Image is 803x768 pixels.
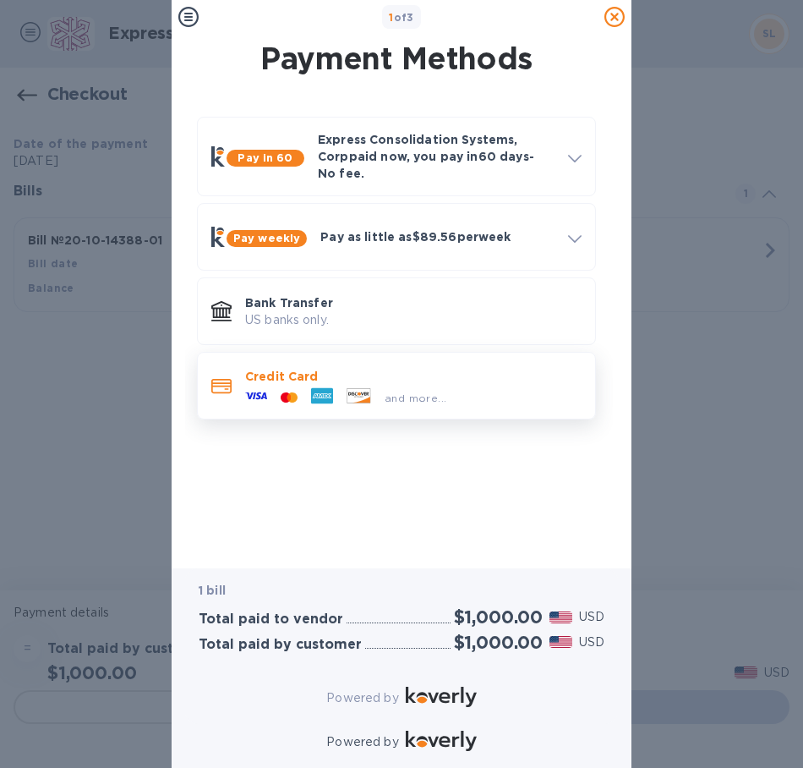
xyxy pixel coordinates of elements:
h2: $1,000.00 [454,632,543,653]
img: USD [549,612,572,623]
img: Logo [406,687,477,707]
p: USD [579,634,604,651]
b: of 3 [389,11,414,24]
p: Bank Transfer [245,294,582,311]
span: 1 [389,11,393,24]
b: Pay weekly [233,232,300,244]
p: USD [579,608,604,626]
h3: Total paid to vendor [199,612,343,628]
p: US banks only. [245,311,582,329]
p: Pay as little as $89.56 per week [320,228,554,245]
p: Powered by [326,733,398,751]
span: and more... [385,392,446,404]
h1: Payment Methods [194,41,599,76]
img: USD [549,636,572,648]
b: 1 bill [199,584,226,597]
p: Credit Card [245,368,582,385]
b: Pay in 60 [238,151,292,164]
h2: $1,000.00 [454,606,543,628]
p: Powered by [326,689,398,707]
img: Logo [406,731,477,751]
h3: Total paid by customer [199,637,362,653]
p: Express Consolidation Systems, Corp paid now, you pay in 60 days - No fee. [318,131,554,182]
